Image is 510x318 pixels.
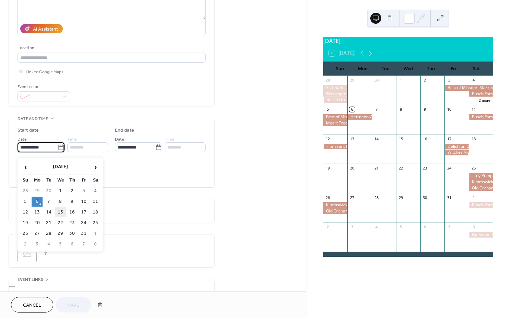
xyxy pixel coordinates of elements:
div: Sun [329,62,351,76]
div: 29 [349,78,355,83]
div: 17 [447,136,452,141]
div: Wed [397,62,419,76]
div: 28 [325,78,331,83]
span: Time [165,136,174,143]
div: 2 [325,224,331,229]
div: Harvester Chrurch of the Nazarene - Holiday Bazar [469,232,493,238]
div: Old Orchard - Fall Festival [323,208,348,214]
td: 25 [90,218,101,228]
div: Busch Family Brewing and Distilling - Rodeo and Music Fest [469,91,493,97]
th: Tu [43,175,54,185]
th: [DATE] [32,160,89,175]
button: AI Assistant [20,24,63,33]
td: 26 [20,229,31,239]
button: 2 more [476,97,493,103]
div: Old Orchard - Fall Festival [469,185,493,191]
div: Busch Family Brewing and Distilling - Rodeo and Music Fest [469,114,493,120]
div: 1 [471,195,476,200]
div: 11 [471,107,476,112]
td: 14 [43,207,54,217]
td: 11 [90,197,101,207]
td: 1 [90,229,101,239]
td: 8 [55,197,66,207]
th: Su [20,175,31,185]
td: 20 [32,218,43,228]
div: St. Charles Oktoberfest [323,85,348,91]
div: ; [18,243,37,262]
div: 27 [349,195,355,200]
div: Thu [419,62,442,76]
button: Cancel [11,297,53,312]
span: ‹ [20,160,31,174]
td: 6 [32,197,43,207]
div: Troy Pumpkin Festival [469,173,493,179]
div: 3 [447,78,452,83]
div: Best of Missouri Market [444,85,493,91]
span: Link to Google Maps [26,68,63,76]
div: 23 [422,166,428,171]
td: 9 [67,197,78,207]
div: 2 [422,78,428,83]
td: 21 [43,218,54,228]
td: 30 [43,186,54,196]
div: ••• [9,279,214,294]
div: Florissant Fall Festival [323,144,348,150]
div: Fri [442,62,465,76]
td: 12 [20,207,31,217]
div: [DATE] [323,37,493,45]
div: Sat [465,62,488,76]
th: Sa [90,175,101,185]
div: Meert Tree Farm [323,120,348,126]
span: Date and time [18,115,48,122]
td: 27 [32,229,43,239]
div: Kimmswick Apple Butter [469,179,493,185]
div: 4 [374,224,379,229]
div: 24 [447,166,452,171]
div: 18 [471,136,476,141]
div: 7 [447,224,452,229]
div: 26 [325,195,331,200]
div: 6 [422,224,428,229]
td: 6 [67,239,78,249]
div: 14 [374,136,379,141]
td: 22 [55,218,66,228]
th: We [55,175,66,185]
td: 17 [78,207,89,217]
div: Best of Missouri Market [323,114,348,120]
div: 6 [349,107,355,112]
span: › [90,160,101,174]
div: 9 [422,107,428,112]
div: Tue [374,62,397,76]
td: 29 [55,229,66,239]
div: Busch Family Brewing and Distilling - Schlachtfest [469,202,493,208]
td: 15 [55,207,66,217]
td: 2 [20,239,31,249]
div: Busch Green Market - Busch Family Brewing and Distilling [323,97,348,103]
div: 12 [325,136,331,141]
div: 28 [374,195,379,200]
div: 8 [471,224,476,229]
div: Mon [351,62,374,76]
span: Date [18,136,27,143]
td: 3 [78,186,89,196]
td: 7 [78,239,89,249]
div: End date [115,127,134,134]
div: 25 [471,166,476,171]
td: 24 [78,218,89,228]
th: Mo [32,175,43,185]
div: Event color [18,83,69,90]
div: 30 [422,195,428,200]
td: 28 [43,229,54,239]
td: 8 [90,239,101,249]
div: 31 [447,195,452,200]
div: 7 [374,107,379,112]
div: 21 [374,166,379,171]
td: 19 [20,218,31,228]
div: Delish on Delmar [444,144,469,150]
div: 13 [349,136,355,141]
td: 1 [55,186,66,196]
td: 30 [67,229,78,239]
td: 5 [20,197,31,207]
div: Washington Fall Into the Arts [323,91,348,97]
